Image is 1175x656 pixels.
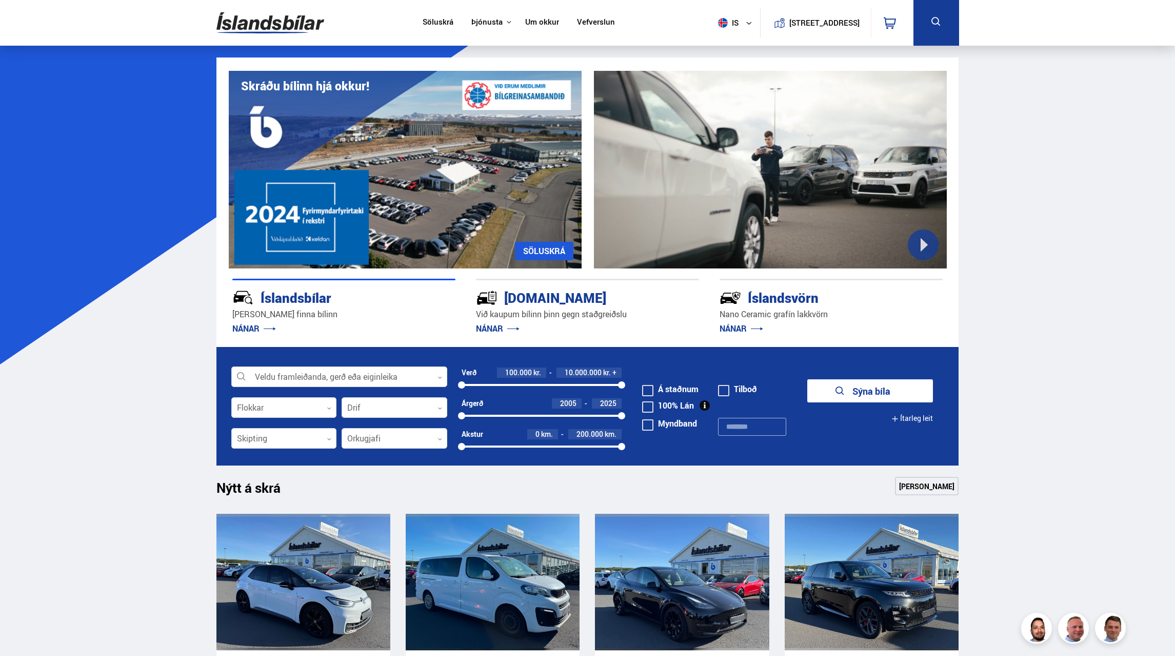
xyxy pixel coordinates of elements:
span: 2005 [560,398,576,408]
a: NÁNAR [232,323,276,334]
button: Sýna bíla [807,379,933,402]
h1: Nýtt á skrá [216,480,298,501]
span: 10.000.000 [565,368,602,377]
a: Vefverslun [577,17,615,28]
label: 100% Lán [642,401,694,410]
div: Verð [462,369,476,377]
a: [STREET_ADDRESS] [766,8,865,37]
img: eKx6w-_Home_640_.png [229,71,582,268]
span: 0 [535,429,540,439]
p: Við kaupum bílinn þinn gegn staðgreiðslu [476,308,699,320]
span: km. [541,430,553,438]
span: kr. [533,369,541,377]
span: kr. [603,369,611,377]
p: Nano Ceramic grafín lakkvörn [720,308,943,320]
a: NÁNAR [476,323,520,334]
span: is [714,18,740,28]
img: G0Ugv5HjCgRt.svg [216,6,324,40]
a: Söluskrá [423,17,453,28]
img: -Svtn6bYgwAsiwNX.svg [720,287,741,308]
img: siFngHWaQ9KaOqBr.png [1060,614,1090,645]
button: [STREET_ADDRESS] [793,18,856,27]
div: Árgerð [462,399,483,408]
a: SÖLUSKRÁ [515,242,573,260]
p: [PERSON_NAME] finna bílinn [232,308,455,320]
img: JRvxyua_JYH6wB4c.svg [232,287,254,308]
button: Þjónusta [471,17,503,27]
span: km. [605,430,616,438]
div: Akstur [462,430,483,438]
span: 200.000 [576,429,603,439]
label: Tilboð [718,385,757,393]
a: Um okkur [525,17,559,28]
div: Íslandsbílar [232,288,419,306]
img: FbJEzSuNWCJXmdc-.webp [1097,614,1127,645]
span: 2025 [600,398,616,408]
label: Á staðnum [642,385,699,393]
span: 100.000 [505,368,532,377]
img: svg+xml;base64,PHN2ZyB4bWxucz0iaHR0cDovL3d3dy53My5vcmcvMjAwMC9zdmciIHdpZHRoPSI1MTIiIGhlaWdodD0iNT... [718,18,728,28]
button: is [714,8,760,38]
div: Íslandsvörn [720,288,906,306]
a: [PERSON_NAME] [895,477,959,495]
a: NÁNAR [720,323,763,334]
img: tr5P-W3DuiFaO7aO.svg [476,287,497,308]
button: Ítarleg leit [891,407,933,430]
img: nhp88E3Fdnt1Opn2.png [1023,614,1053,645]
div: [DOMAIN_NAME] [476,288,663,306]
h1: Skráðu bílinn hjá okkur! [241,79,369,93]
span: + [612,369,616,377]
label: Myndband [642,419,697,428]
